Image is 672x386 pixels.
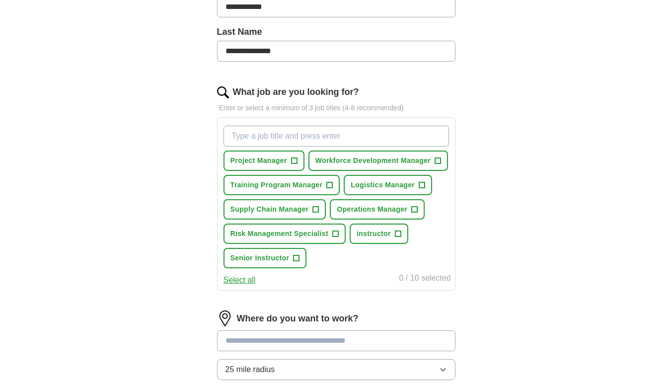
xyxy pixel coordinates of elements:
button: instructor [350,224,408,244]
span: Project Manager [230,155,287,166]
label: Where do you want to work? [237,312,359,325]
span: Supply Chain Manager [230,204,309,215]
span: Training Program Manager [230,180,323,190]
button: Training Program Manager [224,175,340,195]
span: 25 mile radius [225,364,275,376]
button: Workforce Development Manager [308,151,448,171]
button: Supply Chain Manager [224,199,326,220]
img: search.png [217,86,229,98]
span: Risk Management Specialist [230,229,328,239]
button: 25 mile radius [217,359,455,380]
button: Risk Management Specialist [224,224,346,244]
button: Senior Instructor [224,248,307,268]
button: Logistics Manager [344,175,432,195]
input: Type a job title and press enter [224,126,449,147]
button: Select all [224,274,256,286]
img: location.png [217,310,233,326]
button: Operations Manager [330,199,425,220]
span: Operations Manager [337,204,407,215]
span: Senior Instructor [230,253,290,263]
span: instructor [357,229,391,239]
button: Project Manager [224,151,304,171]
p: Enter or select a minimum of 3 job titles (4-8 recommended) [217,103,455,113]
span: Workforce Development Manager [315,155,431,166]
label: What job are you looking for? [233,85,359,99]
span: Logistics Manager [351,180,415,190]
div: 0 / 10 selected [399,272,450,286]
label: Last Name [217,25,455,39]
